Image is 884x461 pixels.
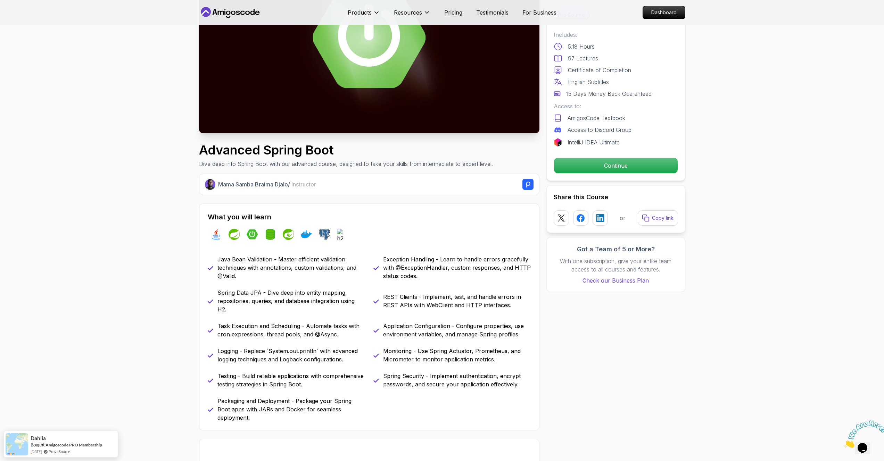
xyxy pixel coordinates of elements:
img: Nelson Djalo [205,179,216,190]
h2: Share this Course [554,192,678,202]
a: Check our Business Plan [554,276,678,285]
span: Instructor [291,181,316,188]
img: spring-boot logo [247,229,258,240]
p: Logging - Replace `System.out.println` with advanced logging techniques and Logback configurations. [217,347,365,363]
p: IntelliJ IDEA Ultimate [568,138,620,146]
img: spring-data-jpa logo [265,229,276,240]
a: For Business [522,8,556,17]
p: Access to: [554,102,678,110]
p: Resources [394,8,422,17]
p: Testing - Build reliable applications with comprehensive testing strategies in Spring Boot. [217,372,365,388]
button: Products [348,8,380,22]
img: jetbrains logo [554,138,562,146]
a: Pricing [444,8,462,17]
a: ProveSource [49,449,70,454]
p: Products [348,8,372,17]
img: docker logo [301,229,312,240]
p: English Subtitles [568,78,609,86]
a: Amigoscode PRO Membership [46,442,102,447]
p: Copy link [652,215,674,221]
p: Access to Discord Group [568,126,631,134]
p: Packaging and Deployment - Package your Spring Boot apps with JARs and Docker for seamless deploy... [217,397,365,422]
p: Certificate of Completion [568,66,631,74]
img: postgres logo [319,229,330,240]
button: Resources [394,8,430,22]
p: Spring Data JPA - Dive deep into entity mapping, repositories, queries, and database integration ... [217,288,365,313]
p: 97 Lectures [568,54,598,62]
img: Chat attention grabber [3,3,46,30]
p: AmigosCode Textbook [568,114,625,122]
p: REST Clients - Implement, test, and handle errors in REST APIs with WebClient and HTTP interfaces. [383,293,531,309]
p: Continue [554,158,678,173]
a: Dashboard [643,6,685,19]
img: provesource social proof notification image [6,433,28,455]
p: 5.18 Hours [568,42,595,51]
h1: Advanced Spring Boot [199,143,493,157]
p: Java Bean Validation - Master efficient validation techniques with annotations, custom validation... [217,255,365,280]
img: h2 logo [337,229,348,240]
p: Mama Samba Braima Djalo / [218,180,316,188]
p: Includes: [554,31,678,39]
span: Dahlia [31,435,46,441]
span: Bought [31,442,45,447]
p: Dashboard [643,6,685,19]
p: Spring Security - Implement authentication, encrypt passwords, and secure your application effect... [383,372,531,388]
button: Copy link [638,210,678,226]
p: 15 Days Money Back Guaranteed [566,90,652,98]
img: java logo [210,229,222,240]
img: spring-security logo [283,229,294,240]
h3: Got a Team of 5 or More? [554,244,678,254]
p: Task Execution and Scheduling - Automate tasks with cron expressions, thread pools, and @Async. [217,322,365,338]
p: or [620,214,626,222]
p: With one subscription, give your entire team access to all courses and features. [554,257,678,274]
img: spring logo [229,229,240,240]
p: Dive deep into Spring Boot with our advanced course, designed to take your skills from intermedia... [199,160,493,168]
iframe: chat widget [841,418,884,451]
p: Monitoring - Use Spring Actuator, Prometheus, and Micrometer to monitor application metrics. [383,347,531,363]
p: Application Configuration - Configure properties, use environment variables, and manage Spring pr... [383,322,531,338]
h2: What you will learn [208,212,531,222]
a: Testimonials [476,8,509,17]
button: Continue [554,158,678,174]
span: [DATE] [31,449,42,454]
p: Exception Handling - Learn to handle errors gracefully with @ExceptionHandler, custom responses, ... [383,255,531,280]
